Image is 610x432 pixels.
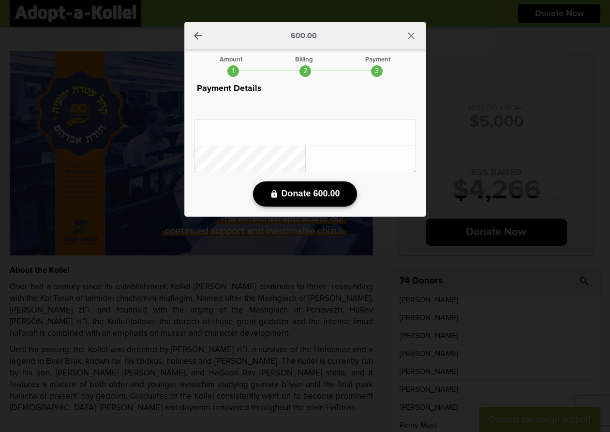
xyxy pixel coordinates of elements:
button: lock Donate 600.00 [253,181,357,207]
div: 2 [299,65,311,77]
p: 600.00 [291,32,317,40]
p: Payment Details [194,82,416,95]
a: arrow_back [192,30,204,42]
div: Billing [295,57,313,63]
i: close [405,30,417,42]
div: Payment [365,57,390,63]
div: 3 [371,65,383,77]
div: Amount [220,57,242,63]
div: 1 [227,65,239,77]
span: Donate 600.00 [281,189,340,199]
i: lock [270,190,279,198]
